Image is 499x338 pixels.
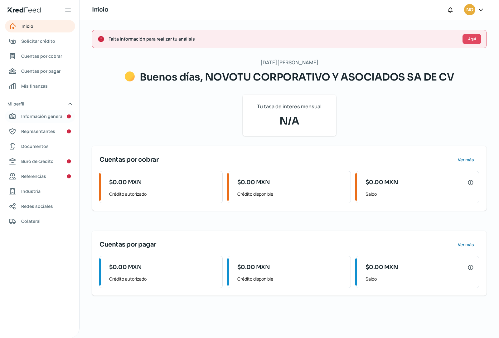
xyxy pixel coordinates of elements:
a: Cuentas por pagar [5,65,75,77]
span: Inicio [22,22,33,30]
span: Falta información para realizar tu análisis [109,35,458,43]
a: Colateral [5,215,75,228]
span: Documentos [21,142,49,150]
img: Saludos [125,71,135,81]
button: Aquí [463,34,481,44]
span: Mis finanzas [21,82,48,90]
span: Industria [21,187,41,195]
a: Representantes [5,125,75,138]
span: Aquí [468,37,476,41]
span: Redes sociales [21,202,53,210]
span: Representantes [21,127,55,135]
span: Crédito disponible [237,190,346,198]
span: $0.00 MXN [366,263,398,272]
span: Crédito autorizado [109,275,217,283]
a: Cuentas por cobrar [5,50,75,62]
a: Industria [5,185,75,198]
span: Ver más [458,158,474,162]
a: Documentos [5,140,75,153]
a: Mis finanzas [5,80,75,92]
span: Crédito autorizado [109,190,217,198]
span: Crédito disponible [237,275,346,283]
span: Mi perfil [7,100,24,108]
span: Solicitar crédito [21,37,55,45]
span: Cuentas por pagar [99,240,156,249]
a: Información general [5,110,75,123]
span: $0.00 MXN [109,178,142,187]
span: Cuentas por pagar [21,67,61,75]
span: Colateral [21,217,41,225]
button: Ver más [453,238,479,251]
span: N/A [250,114,329,129]
span: Cuentas por cobrar [21,52,62,60]
span: Información general [21,112,64,120]
button: Ver más [453,154,479,166]
span: Buró de crédito [21,157,54,165]
a: Solicitar crédito [5,35,75,47]
span: NO [466,6,473,14]
span: Ver más [458,242,474,247]
a: Referencias [5,170,75,183]
a: Redes sociales [5,200,75,213]
span: Referencias [21,172,46,180]
span: $0.00 MXN [237,178,270,187]
span: $0.00 MXN [237,263,270,272]
span: Cuentas por cobrar [99,155,158,164]
a: Inicio [5,20,75,32]
span: Saldo [366,190,474,198]
a: Buró de crédito [5,155,75,168]
span: Buenos días, NOVOTU CORPORATIVO Y ASOCIADOS SA DE CV [140,71,454,83]
span: $0.00 MXN [366,178,398,187]
span: $0.00 MXN [109,263,142,272]
h1: Inicio [92,5,108,14]
span: Saldo [366,275,474,283]
span: [DATE][PERSON_NAME] [260,58,318,67]
span: Tu tasa de interés mensual [257,102,322,111]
